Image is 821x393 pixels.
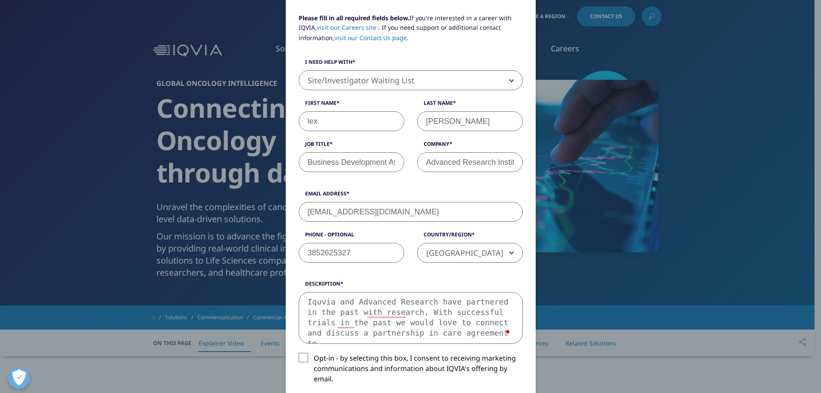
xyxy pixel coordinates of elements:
label: Last Name [417,99,523,111]
span: Site/Investigator Waiting List [299,70,523,90]
label: I need help with [299,58,523,70]
textarea: To enrich screen reader interactions, please activate Accessibility in Grammarly extension settings [299,292,523,344]
span: United States [418,243,522,263]
label: Country/Region [417,231,523,243]
p: If you're interested in a career with IQVIA, . If you need support or additional contact informat... [299,13,523,49]
label: Company [417,140,523,152]
button: Open Preferences [8,367,30,389]
a: visit our Careers site [317,23,379,31]
label: First Name [299,99,404,111]
strong: Please fill in all required fields below. [299,14,409,22]
span: United States [417,243,523,263]
label: Email Address [299,190,523,202]
label: Phone - Optional [299,231,404,243]
span: Site/Investigator Waiting List [299,71,522,91]
label: Job Title [299,140,404,152]
label: Description [299,280,523,292]
label: Opt-in - by selecting this box, I consent to receiving marketing communications and information a... [299,353,523,389]
a: visit our Contact Us page [334,34,407,42]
